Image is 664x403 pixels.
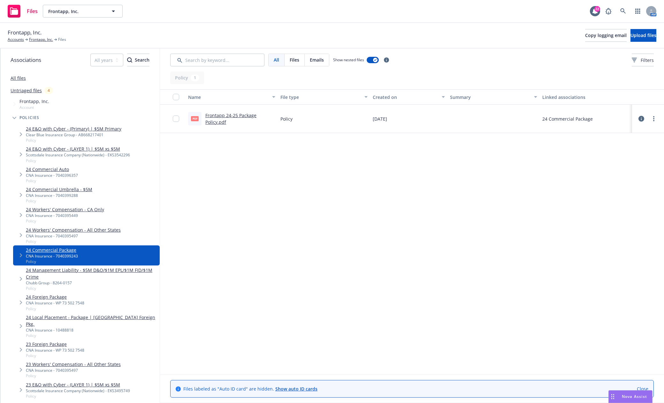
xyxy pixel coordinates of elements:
[8,28,42,37] span: Frontapp, Inc.
[19,105,49,110] span: Account
[26,381,130,388] a: 23 E&O with Cyber - (LAYER 1) | $5M xs $5M
[26,227,121,233] a: 24 Workers' Compensation - All Other States
[26,247,78,253] a: 24 Commercial Package
[26,125,121,132] a: 24 E&O with Cyber - (Primary) | $5M Primary
[26,341,84,347] a: 23 Foreign Package
[26,206,104,213] a: 24 Workers' Compensation - CA Only
[542,94,630,101] div: Linked associations
[11,75,26,81] a: All files
[609,391,617,403] div: Drag to move
[26,166,78,173] a: 24 Commercial Auto
[373,94,438,101] div: Created on
[26,253,78,259] div: CNA Insurance - 7040399243
[173,116,179,122] input: Toggle Row Selected
[26,267,157,280] a: 24 Management Liability - $5M D&O/$1M EPL/$1M FID/$1M Crime
[127,54,149,66] div: Search
[26,158,130,163] span: Policy
[26,314,157,327] a: 24 Local Placement - Package | [GEOGRAPHIC_DATA] Foreign Pkg.
[27,9,38,14] span: Files
[188,94,268,101] div: Name
[26,294,84,300] a: 24 Foreign Package
[290,56,299,63] span: Files
[585,32,627,38] span: Copy logging email
[630,32,656,38] span: Upload files
[186,89,278,105] button: Name
[26,233,121,239] div: CNA Insurance - 7040395497
[373,116,387,122] span: [DATE]
[26,218,104,224] span: Policy
[594,6,600,12] div: 22
[26,333,157,338] span: Policy
[26,373,121,378] span: Policy
[127,54,149,66] button: SearchSearch
[183,385,317,392] span: Files labeled as "Auto ID card" are hidden.
[48,8,103,15] span: Frontapp, Inc.
[5,2,40,20] a: Files
[44,87,53,94] div: 4
[26,152,130,158] div: Scottsdale Insurance Company (Nationwide) - EKS3542296
[631,5,644,18] a: Switch app
[26,280,157,286] div: Chubb Group - 8264-0157
[632,57,654,63] span: Filters
[617,5,630,18] a: Search
[26,259,78,264] span: Policy
[542,116,593,122] div: 24 Commercial Package
[26,132,121,138] div: Clear Blue Insurance Group - AB668217401
[650,115,658,123] a: more
[19,98,49,105] span: Frontapp, Inc.
[26,361,121,368] a: 23 Workers' Compensation - All Other States
[205,112,256,125] a: Frontapp 24-25 Package Policy.pdf
[26,286,157,291] span: Policy
[26,213,104,218] div: CNA Insurance - 7040395449
[26,198,92,204] span: Policy
[450,94,530,101] div: Summary
[333,57,364,63] span: Show nested files
[26,146,130,152] a: 24 E&O with Cyber - (LAYER 1) | $5M xs $5M
[26,300,84,306] div: CNA Insurance - WP 73 502 7548
[191,116,199,121] span: pdf
[26,173,78,178] div: CNA Insurance - 7040396357
[173,94,179,100] input: Select all
[275,386,317,392] a: Show auto ID cards
[310,56,324,63] span: Emails
[11,56,41,64] span: Associations
[540,89,632,105] button: Linked associations
[26,353,84,358] span: Policy
[58,37,66,42] span: Files
[608,390,653,403] button: Nova Assist
[26,193,92,198] div: CNA Insurance - 7040399288
[26,393,130,399] span: Policy
[43,5,123,18] button: Frontapp, Inc.
[630,29,656,42] button: Upload files
[26,186,92,193] a: 24 Commercial Umbrella - $5M
[26,178,78,183] span: Policy
[8,37,24,42] a: Accounts
[370,89,447,105] button: Created on
[602,5,615,18] a: Report a Bug
[278,89,370,105] button: File type
[585,29,627,42] button: Copy logging email
[26,388,130,393] div: Scottsdale Insurance Company (Nationwide) - EKS3495749
[622,394,647,399] span: Nova Assist
[280,94,361,101] div: File type
[280,116,293,122] span: Policy
[26,138,121,143] span: Policy
[127,57,132,63] svg: Search
[19,116,40,120] span: Policies
[26,368,121,373] div: CNA Insurance - 7040395497
[11,87,42,94] a: Untriaged files
[29,37,53,42] a: Frontapp, Inc.
[632,54,654,66] button: Filters
[637,385,648,392] a: Close
[26,239,121,244] span: Policy
[641,57,654,63] span: Filters
[26,306,84,311] span: Policy
[447,89,540,105] button: Summary
[274,56,279,63] span: All
[26,327,157,333] div: CNA Insurance - 10488818
[26,347,84,353] div: CNA Insurance - WP 73 502 7548
[170,54,264,66] input: Search by keyword...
